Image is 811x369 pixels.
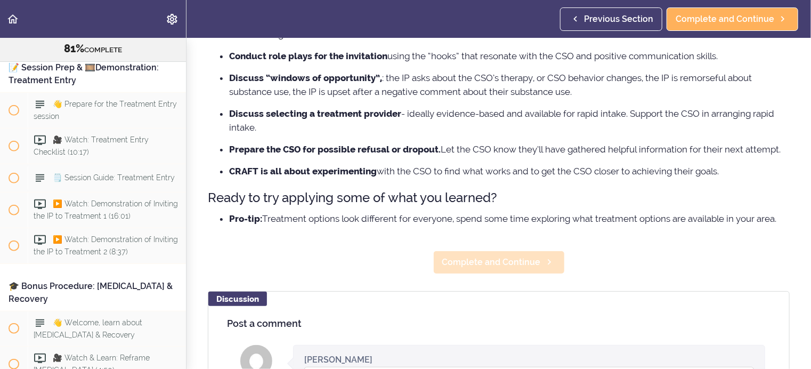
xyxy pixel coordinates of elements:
li: using the “hooks” that resonate with the CSO and positive communication skills. [229,49,790,63]
strong: Discuss “windows of opportunity”, [229,73,382,83]
a: Previous Section [560,7,662,31]
h4: Post a comment [227,318,771,329]
span: 🎥 Watch: Treatment Entry Checklist (10:17) [34,135,149,156]
strong: Conduct role plays for the invitation [229,51,387,61]
li: : the IP asks about the CSO’s therapy, or CSO behavior changes, the IP is remorseful about substa... [229,71,790,99]
a: Complete and Continue [433,251,565,274]
li: with the CSO to find what works and to get the CSO closer to achieving their goals. [229,164,790,178]
div: COMPLETE [13,42,173,56]
strong: Prepare the CSO for possible refusal or dropout. [229,144,441,155]
span: Complete and Continue [442,256,541,269]
li: - ideally evidence-based and available for rapid intake. Support the CSO in arranging rapid intake. [229,107,790,134]
span: 👋 Welcome, learn about [MEDICAL_DATA] & Recovery [34,318,142,339]
span: ▶️ Watch: Demonstration of Inviting the IP to Treatment 2 (8:37) [34,235,178,256]
li: Treatment options look different for everyone, spend some time exploring what treatment options a... [229,212,790,226]
svg: Back to course curriculum [6,13,19,26]
span: 🗒️ Session Guide: Treatment Entry [53,173,175,182]
li: Let the CSO know they’ll have gathered helpful information for their next attempt. [229,142,790,156]
a: Complete and Continue [667,7,798,31]
svg: Settings Menu [166,13,179,26]
div: Discussion [208,292,267,306]
strong: CRAFT is all about experimenting [229,166,377,177]
span: 👋 Prepare for the Treatment Entry session [34,100,177,121]
span: 81% [64,42,84,55]
span: ▶️ Watch: Demonstration of Inviting the IP to Treatment 1 (16:01) [34,199,178,220]
strong: Pro-tip: [229,213,262,224]
h3: Ready to try applying some of what you learned? [208,189,790,206]
span: Complete and Continue [676,13,774,26]
span: Previous Section [584,13,653,26]
strong: Discuss selecting a treatment provider [229,108,401,119]
div: [PERSON_NAME] [304,354,372,366]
